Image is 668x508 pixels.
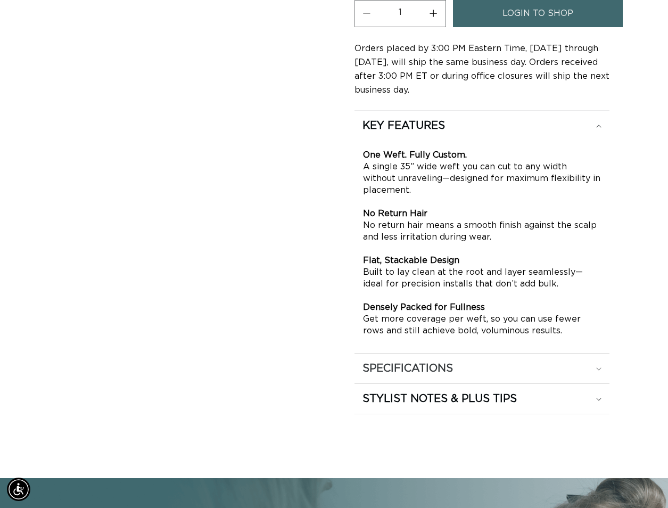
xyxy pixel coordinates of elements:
summary: STYLIST NOTES & PLUS TIPS [354,384,610,414]
span: Orders placed by 3:00 PM Eastern Time, [DATE] through [DATE], will ship the same business day. Or... [354,44,609,94]
summary: KEY FEATURES [354,111,610,141]
div: Accessibility Menu [7,478,30,501]
strong: One Weft. Fully Custom. [363,151,467,159]
h2: STYLIST NOTES & PLUS TIPS [362,392,517,406]
h2: KEY FEATURES [362,119,445,133]
strong: No Return Hair [363,209,427,218]
h2: SPECIFICATIONS [362,362,453,375]
summary: SPECIFICATIONS [354,354,610,383]
strong: Flat, Stackable Design [363,256,459,265]
p: A single 35” wide weft you can cut to any width without unraveling—designed for maximum flexibili... [363,149,601,337]
strong: Densely Packed for Fullness [363,303,485,312]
